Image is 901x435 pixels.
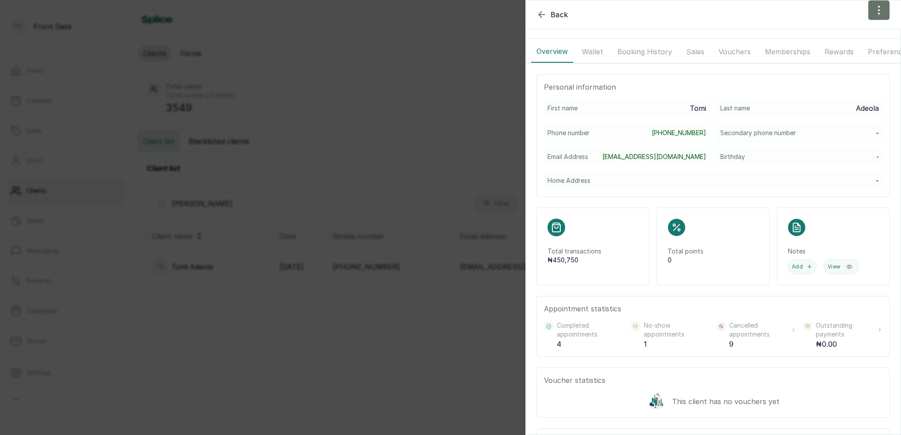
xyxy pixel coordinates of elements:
[536,9,568,20] button: Back
[690,103,706,113] p: Tomi
[531,41,573,63] button: Overview
[547,152,588,161] p: Email Address
[544,303,882,314] p: Appointment statistics
[547,247,639,256] p: Total transactions
[729,339,796,349] p: 9
[612,41,677,63] button: Booking History
[544,82,882,92] p: Personal information
[760,41,816,63] button: Memberships
[816,339,882,349] p: ₦0.00
[876,175,879,186] p: -
[876,152,879,161] p: -
[644,339,710,349] p: 1
[644,321,710,339] p: No-show appointments
[577,41,608,63] button: Wallet
[788,259,817,274] button: Add
[672,396,779,407] p: This client has no vouchers yet
[668,247,759,256] p: Total points
[788,247,879,256] p: Notes
[720,152,745,161] p: Birthday
[551,9,568,20] span: Back
[553,256,578,264] span: 450,750
[547,104,578,113] p: First name
[668,256,672,264] span: 0
[652,129,706,137] a: [PHONE_NUMBER]
[544,375,882,386] p: Voucher statistics
[681,41,710,63] button: Sales
[547,176,590,185] p: Home Address
[557,339,623,349] p: 4
[557,321,623,339] p: Completed appointments
[729,321,787,339] span: Cancelled appointments
[602,152,706,161] a: [EMAIL_ADDRESS][DOMAIN_NAME]
[720,129,796,137] p: Secondary phone number
[547,256,639,265] p: ₦
[717,321,796,349] div: Cancelled appointments 9
[816,321,874,339] span: Outstanding payments
[720,104,750,113] p: Last name
[713,41,756,63] button: Vouchers
[819,41,859,63] button: Rewards
[547,129,589,137] p: Phone number
[876,128,879,138] p: -
[824,259,859,274] button: View
[856,103,879,113] p: Adeola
